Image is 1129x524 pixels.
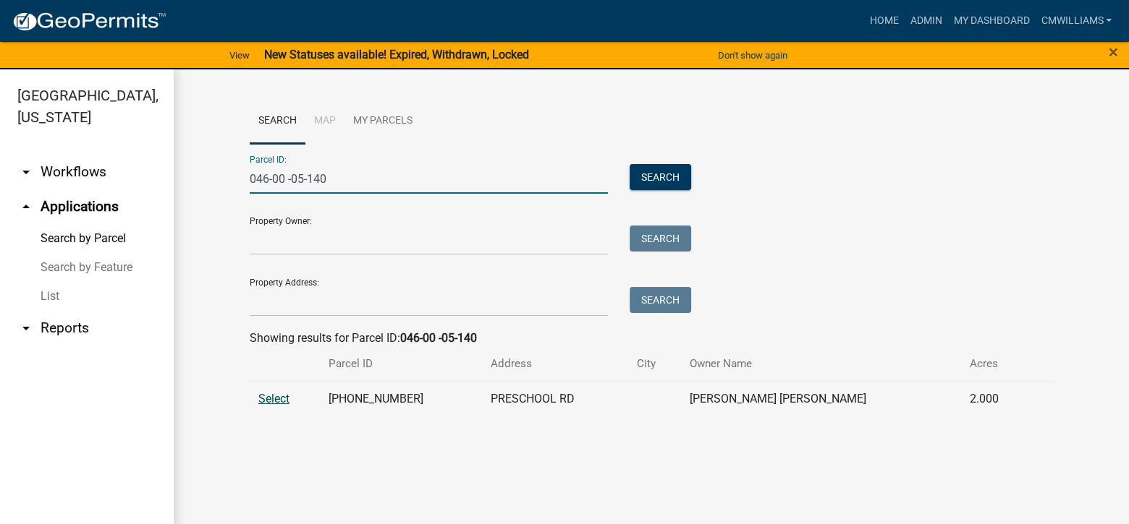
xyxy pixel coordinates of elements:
[258,392,289,405] a: Select
[400,331,477,345] strong: 046-00 -05-140
[904,7,947,35] a: Admin
[250,98,305,145] a: Search
[961,381,1028,416] td: 2.000
[320,381,482,416] td: [PHONE_NUMBER]
[961,347,1028,381] th: Acres
[863,7,904,35] a: Home
[17,319,35,337] i: arrow_drop_down
[628,347,680,381] th: City
[630,287,691,313] button: Search
[1109,43,1118,61] button: Close
[680,381,960,416] td: [PERSON_NAME] [PERSON_NAME]
[264,48,529,61] strong: New Statuses available! Expired, Withdrawn, Locked
[630,164,691,190] button: Search
[947,7,1035,35] a: My Dashboard
[712,43,793,67] button: Don't show again
[1109,42,1118,62] span: ×
[224,43,255,67] a: View
[250,330,1053,347] div: Showing results for Parcel ID:
[344,98,421,145] a: My Parcels
[482,381,628,416] td: PRESCHOOL RD
[17,163,35,181] i: arrow_drop_down
[320,347,482,381] th: Parcel ID
[680,347,960,381] th: Owner Name
[482,347,628,381] th: Address
[1035,7,1117,35] a: cmwilliams
[630,226,691,252] button: Search
[17,198,35,215] i: arrow_drop_up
